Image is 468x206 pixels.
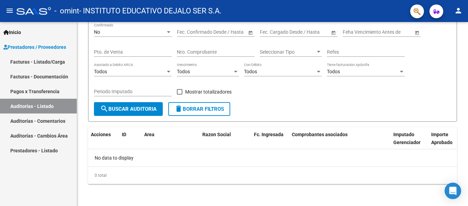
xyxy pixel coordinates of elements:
[3,29,21,36] span: Inicio
[393,132,421,145] span: Imputado Gerenciador
[202,132,231,137] span: Razon Social
[88,127,119,158] datatable-header-cell: Acciones
[91,132,111,137] span: Acciones
[174,106,224,112] span: Borrar Filtros
[185,88,232,96] span: Mostrar totalizadores
[260,49,316,55] span: Seleccionar Tipo
[330,29,337,36] button: Open calendar
[141,127,190,158] datatable-header-cell: Area
[289,127,391,158] datatable-header-cell: Comprobantes asociados
[327,69,340,74] span: Todos
[251,127,289,158] datatable-header-cell: Fc. Ingresada
[291,29,325,35] input: Fecha fin
[431,132,453,145] span: Importe Aprobado
[88,167,457,184] div: 0 total
[174,105,183,113] mat-icon: delete
[94,102,163,116] button: Buscar Auditoria
[177,69,190,74] span: Todos
[94,29,100,35] span: No
[254,132,284,137] span: Fc. Ingresada
[208,29,242,35] input: Fecha fin
[391,127,428,158] datatable-header-cell: Imputado Gerenciador
[168,102,230,116] button: Borrar Filtros
[88,149,457,166] div: No data to display
[177,29,202,35] input: Fecha inicio
[445,183,461,199] div: Open Intercom Messenger
[119,127,141,158] datatable-header-cell: ID
[413,29,421,36] button: Open calendar
[247,29,254,36] button: Open calendar
[100,105,108,113] mat-icon: search
[79,3,222,19] span: - INSTITUTO EDUCATIVO DEJALO SER S.A.
[292,132,348,137] span: Comprobantes asociados
[94,69,107,74] span: Todos
[100,106,157,112] span: Buscar Auditoria
[144,132,155,137] span: Area
[244,69,257,74] span: Todos
[122,132,126,137] span: ID
[3,43,66,51] span: Prestadores / Proveedores
[428,127,466,158] datatable-header-cell: Importe Aprobado
[454,7,462,15] mat-icon: person
[6,7,14,15] mat-icon: menu
[200,127,251,158] datatable-header-cell: Razon Social
[260,29,285,35] input: Fecha inicio
[54,3,79,19] span: - omint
